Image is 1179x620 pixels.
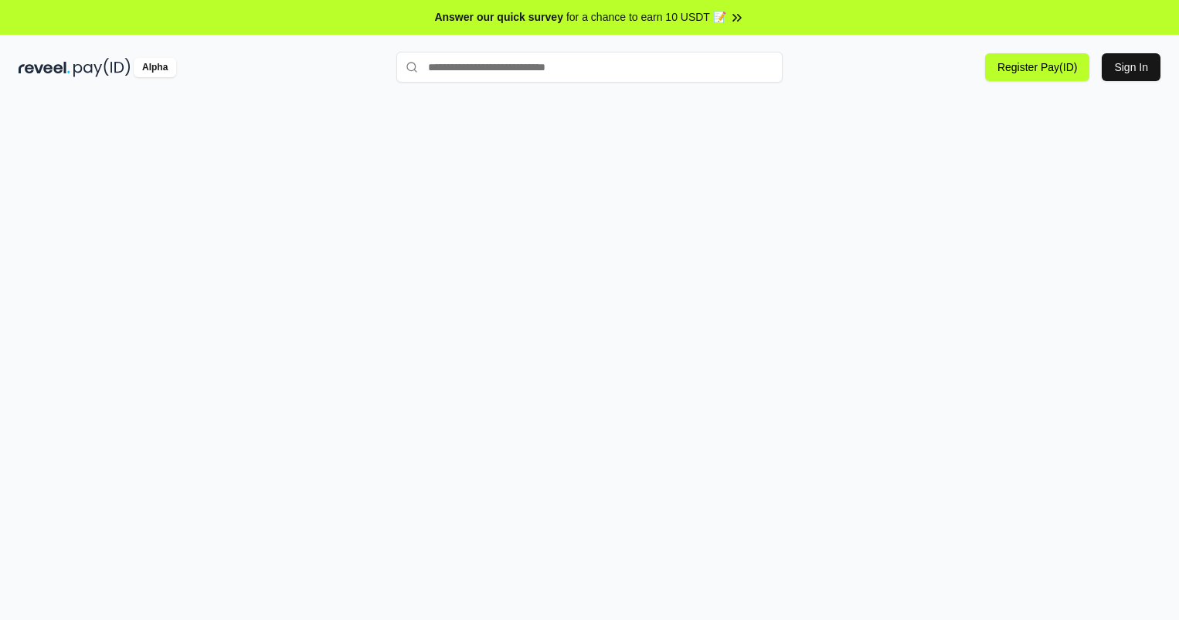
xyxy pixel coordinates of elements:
[985,53,1089,81] button: Register Pay(ID)
[19,58,70,77] img: reveel_dark
[1102,53,1160,81] button: Sign In
[434,9,563,25] span: Answer our quick survey
[73,58,131,77] img: pay_id
[566,9,726,25] span: for a chance to earn 10 USDT 📝
[134,58,176,77] div: Alpha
